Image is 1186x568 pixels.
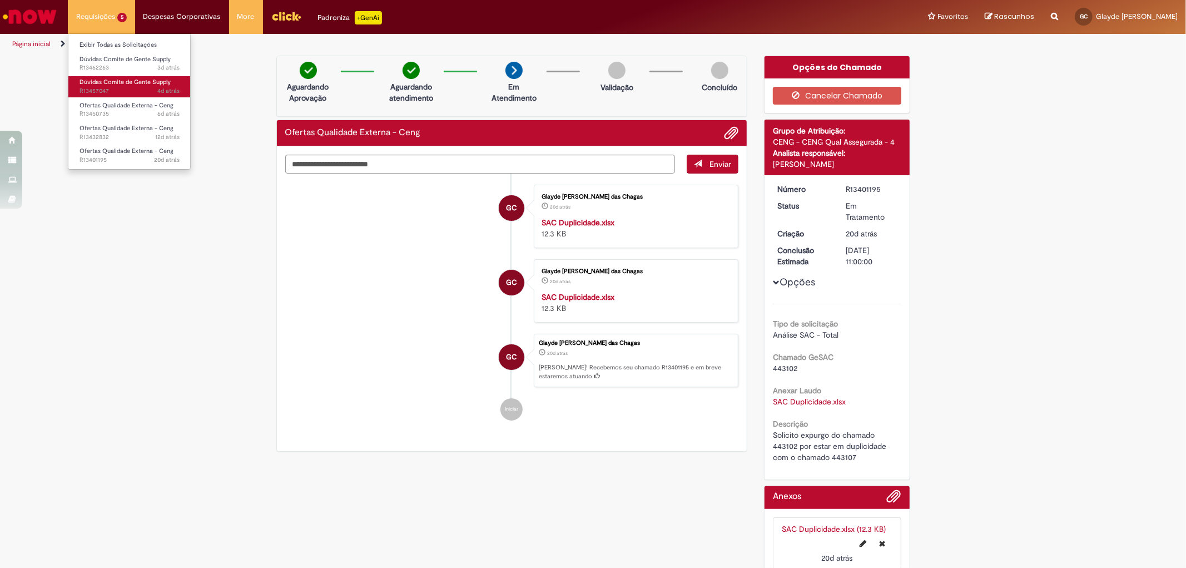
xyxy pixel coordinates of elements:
button: Editar nome de arquivo SAC Duplicidade.xlsx [853,535,874,552]
span: 20d atrás [821,553,852,563]
time: 29/08/2025 12:51:44 [157,63,180,72]
span: Requisições [76,11,115,22]
button: Excluir SAC Duplicidade.xlsx [873,535,892,552]
div: 12.3 KB [542,292,727,314]
button: Adicionar anexos [887,489,901,509]
span: 3d atrás [157,63,180,72]
span: Despesas Corporativas [143,11,221,22]
a: SAC Duplicidade.xlsx [542,218,614,228]
span: Ofertas Qualidade Externa - Ceng [80,101,173,110]
time: 27/08/2025 08:30:23 [157,110,180,118]
div: 12/08/2025 08:59:38 [846,228,897,239]
a: Download de SAC Duplicidade.xlsx [773,397,846,407]
ul: Trilhas de página [8,34,782,55]
div: Glayde Selma Carvalho das Chagas [499,344,524,370]
dt: Conclusão Estimada [769,245,837,267]
button: Enviar [687,155,738,174]
span: 443102 [773,363,797,373]
p: Aguardando atendimento [384,81,438,103]
h2: Ofertas Qualidade Externa - Ceng Histórico de tíquete [285,128,421,138]
div: 12.3 KB [542,217,727,239]
textarea: Digite sua mensagem aqui... [285,155,676,174]
span: 6d atrás [157,110,180,118]
a: Rascunhos [985,12,1034,22]
span: Rascunhos [994,11,1034,22]
div: Analista responsável: [773,147,901,159]
ul: Requisições [68,33,191,170]
span: R13401195 [80,156,180,165]
p: Em Atendimento [487,81,541,103]
span: 4d atrás [157,87,180,95]
span: Ofertas Qualidade Externa - Ceng [80,147,173,155]
time: 12/08/2025 08:59:38 [846,229,877,239]
li: Glayde Selma Carvalho das Chagas [285,334,739,387]
div: Em Tratamento [846,200,897,223]
dt: Criação [769,228,837,239]
img: check-circle-green.png [403,62,420,79]
div: Glayde [PERSON_NAME] das Chagas [542,268,727,275]
div: Grupo de Atribuição: [773,125,901,136]
b: Chamado GeSAC [773,352,833,362]
dt: Número [769,184,837,195]
p: Concluído [702,82,737,93]
img: arrow-next.png [505,62,523,79]
time: 28/08/2025 11:14:56 [157,87,180,95]
time: 20/08/2025 14:49:11 [155,133,180,141]
a: Aberto R13462263 : Dúvidas Comite de Gente Supply [68,53,191,74]
div: Padroniza [318,11,382,24]
time: 12/08/2025 08:59:39 [154,156,180,164]
span: Ofertas Qualidade Externa - Ceng [80,124,173,132]
span: R13457047 [80,87,180,96]
span: Favoritos [937,11,968,22]
h2: Anexos [773,492,801,502]
a: SAC Duplicidade.xlsx (12.3 KB) [782,524,886,534]
span: 20d atrás [550,278,570,285]
a: Página inicial [12,39,51,48]
p: Validação [601,82,633,93]
img: img-circle-grey.png [608,62,626,79]
div: Glayde [PERSON_NAME] das Chagas [539,340,732,347]
div: [PERSON_NAME] [773,159,901,170]
a: Aberto R13432832 : Ofertas Qualidade Externa - Ceng [68,122,191,143]
span: 20d atrás [154,156,180,164]
div: Glayde Selma Carvalho das Chagas [499,270,524,295]
div: Opções do Chamado [765,56,910,78]
img: ServiceNow [1,6,58,28]
a: Aberto R13450735 : Ofertas Qualidade Externa - Ceng [68,100,191,120]
button: Cancelar Chamado [773,87,901,105]
a: Aberto R13401195 : Ofertas Qualidade Externa - Ceng [68,145,191,166]
ul: Histórico de tíquete [285,174,739,432]
span: 12d atrás [155,133,180,141]
span: Solicito expurgo do chamado 443102 por estar em duplicidade com o chamado 443107 [773,430,889,462]
span: Dúvidas Comite de Gente Supply [80,78,171,86]
span: Enviar [709,159,731,169]
span: R13462263 [80,63,180,72]
div: R13401195 [846,184,897,195]
img: check-circle-green.png [300,62,317,79]
b: Descrição [773,419,808,429]
span: Glayde [PERSON_NAME] [1096,12,1178,21]
span: GC [506,269,517,296]
span: GC [506,195,517,221]
time: 12/08/2025 08:59:36 [821,553,852,563]
time: 12/08/2025 08:59:31 [550,278,570,285]
span: Análise SAC - Total [773,330,838,340]
span: 20d atrás [846,229,877,239]
span: 20d atrás [547,350,568,357]
div: [DATE] 11:00:00 [846,245,897,267]
button: Adicionar anexos [724,126,738,140]
span: R13432832 [80,133,180,142]
a: SAC Duplicidade.xlsx [542,292,614,302]
span: R13450735 [80,110,180,118]
p: [PERSON_NAME]! Recebemos seu chamado R13401195 e em breve estaremos atuando. [539,363,732,381]
span: GC [1080,13,1088,20]
p: Aguardando Aprovação [281,81,335,103]
div: CENG - CENG Qual Assegurada - 4 [773,136,901,147]
dt: Status [769,200,837,211]
b: Tipo de solicitação [773,319,838,329]
a: Exibir Todas as Solicitações [68,39,191,51]
b: Anexar Laudo [773,386,821,396]
span: GC [506,344,517,371]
